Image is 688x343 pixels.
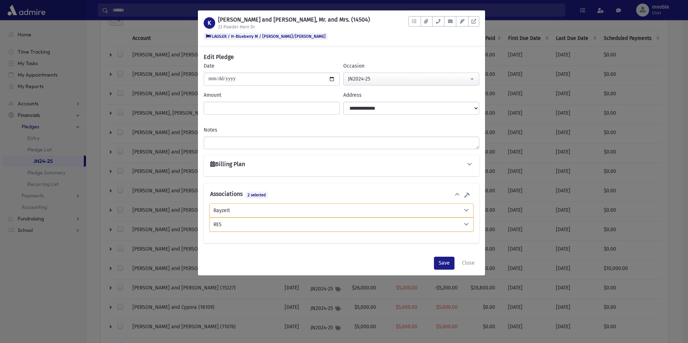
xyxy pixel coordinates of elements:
[456,16,468,27] button: Email Templates
[218,16,370,23] h1: [PERSON_NAME] and [PERSON_NAME], Mr. and Mrs. (14504)
[204,33,328,40] span: FLAGS:ER / H-Blueberry M / [PERSON_NAME]/[PERSON_NAME]
[348,75,469,83] div: JN2024-25
[343,62,365,70] label: Occasion
[210,161,245,168] h6: Billing Plan
[204,16,370,30] a: K [PERSON_NAME] and [PERSON_NAME], Mr. and Mrs. (14504) 23 Powder Horn Dr
[343,73,479,86] button: JN2024-25
[213,207,230,214] span: RayzeIt
[245,192,268,198] span: 2 selected
[213,221,222,228] span: RES
[204,91,221,99] label: Amount
[457,257,479,270] button: Close
[210,191,243,197] h6: Associations
[434,257,454,270] button: Save
[213,221,470,228] button: RES
[209,191,461,200] button: Associations 2 selected
[204,17,215,29] div: K
[343,91,362,99] label: Address
[204,53,234,61] h6: Edit Pledge
[213,207,470,214] button: RayzeIt
[204,126,217,134] label: Notes
[204,62,214,70] label: Date
[218,24,370,29] h6: 23 Powder Horn Dr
